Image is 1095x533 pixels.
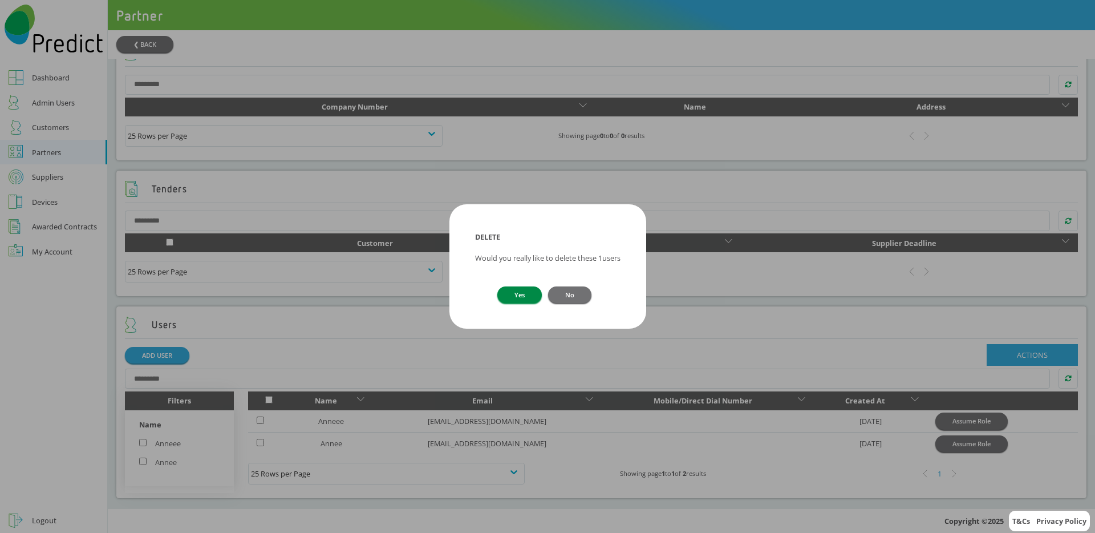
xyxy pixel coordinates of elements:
a: T&Cs [1012,516,1030,526]
button: Yes [497,286,542,303]
a: Privacy Policy [1036,516,1086,526]
button: No [548,286,591,303]
p: Would you really like to delete these 1 users [475,251,620,265]
h2: DELETE [475,230,620,244]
